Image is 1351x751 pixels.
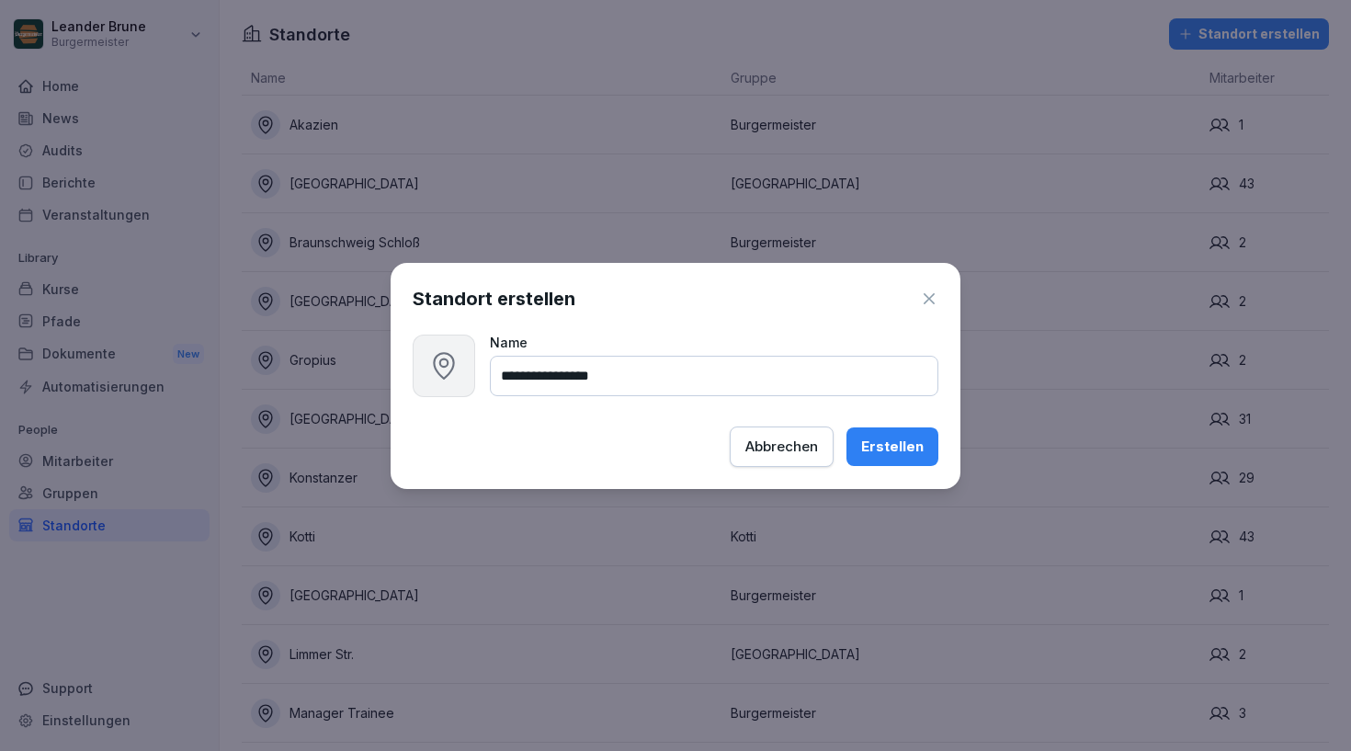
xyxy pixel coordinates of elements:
[413,285,575,313] h1: Standort erstellen
[490,335,528,350] span: Name
[846,427,938,466] button: Erstellen
[730,427,834,467] button: Abbrechen
[861,437,924,457] div: Erstellen
[745,437,818,457] div: Abbrechen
